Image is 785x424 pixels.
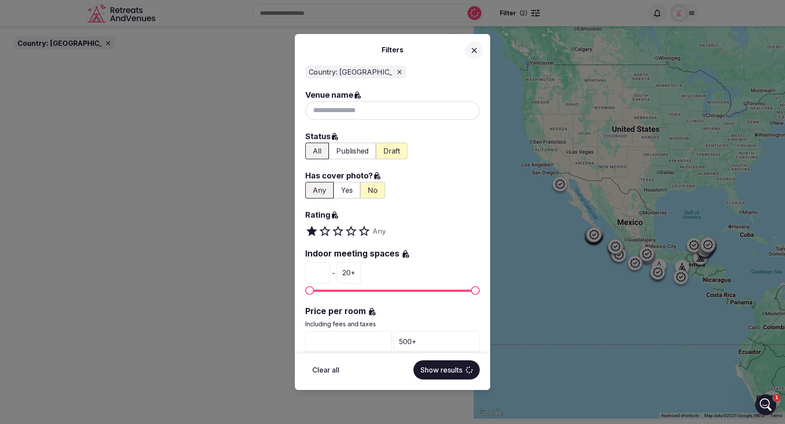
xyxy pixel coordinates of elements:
span: Set rating to 4 [345,225,358,238]
button: Show only draft venues [376,143,407,159]
div: 20 + [337,262,361,283]
label: Price per room [305,306,480,318]
button: Show only venues with cover photos [334,182,360,198]
span: Country: [309,67,338,77]
label: Rating [305,209,480,221]
label: Status [305,130,480,143]
div: Filter venues by cover photo status [305,182,480,198]
span: Minimum [305,286,314,295]
iframe: Intercom live chat [755,394,776,415]
span: Set rating to 3 [331,225,345,238]
span: Any [372,226,386,236]
div: Filter venues by status [305,143,480,159]
p: Including fees and taxes [305,320,480,328]
label: Venue name [305,89,480,101]
button: Show only venues without cover photos [360,182,385,198]
label: Has cover photo? [305,170,480,182]
span: Set rating to 5 [358,225,371,238]
button: Show all venues [305,182,334,198]
div: 500 + [393,331,480,352]
label: Indoor meeting spaces [305,248,480,260]
span: 1 [773,394,780,401]
button: Clear all [305,360,346,380]
span: Maximum [471,286,480,295]
span: Set rating to 1 [305,225,318,238]
h2: Filters [305,44,480,55]
button: Show only published venues [329,143,376,159]
button: Show results [413,360,480,380]
button: Show all venues [305,143,329,159]
span: [GEOGRAPHIC_DATA] [339,67,414,77]
span: Set rating to 2 [318,225,331,238]
span: - [332,268,335,278]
